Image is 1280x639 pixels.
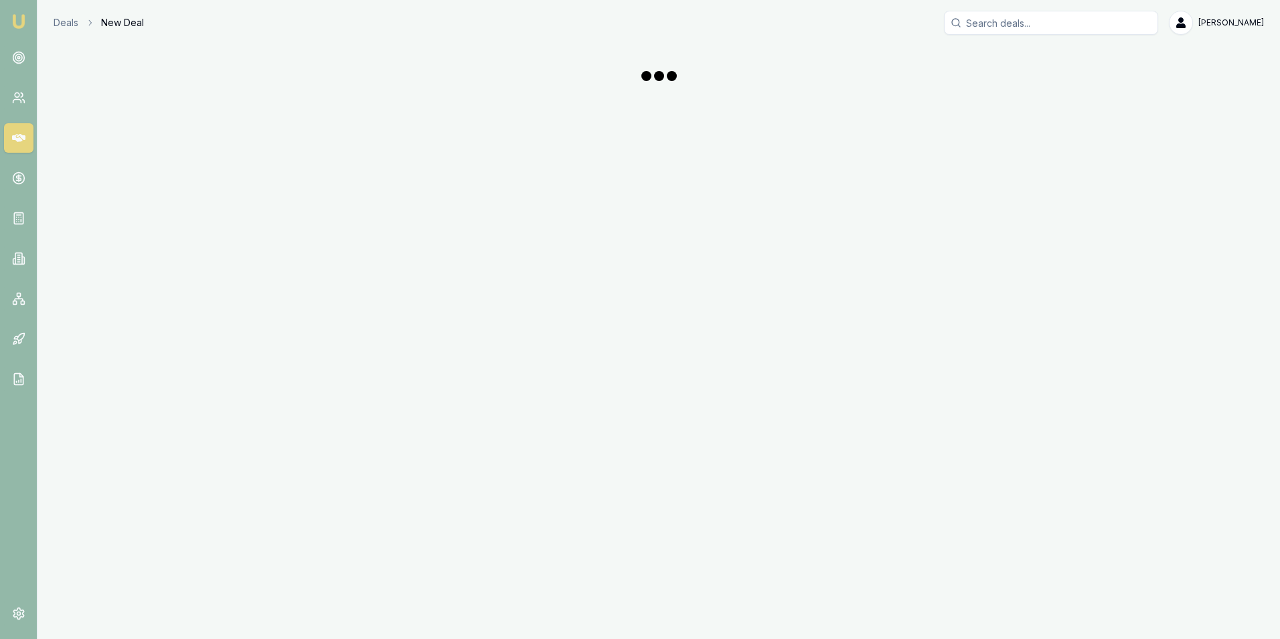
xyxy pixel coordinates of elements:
[54,16,144,29] nav: breadcrumb
[944,11,1158,35] input: Search deals
[54,16,78,29] a: Deals
[101,16,144,29] span: New Deal
[1198,17,1264,28] span: [PERSON_NAME]
[11,13,27,29] img: emu-icon-u.png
